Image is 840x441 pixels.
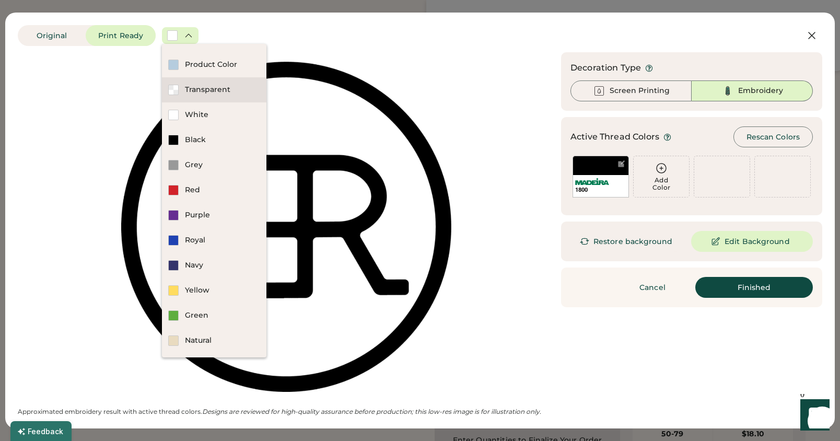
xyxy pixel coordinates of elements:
[738,86,783,96] div: Embroidery
[593,85,605,97] img: Ink%20-%20Unselected.svg
[185,210,260,220] div: Purple
[575,186,626,194] div: 1800
[86,25,156,46] button: Print Ready
[185,60,260,70] div: Product Color
[634,177,689,191] div: Add Color
[695,277,813,298] button: Finished
[185,260,260,271] div: Navy
[185,160,260,170] div: Grey
[790,394,835,439] iframe: Front Chat
[185,85,260,95] div: Transparent
[185,135,260,145] div: Black
[18,408,555,416] div: Approximated embroidery result with active thread colors.
[575,178,609,185] img: Madeira%20Logo.svg
[570,231,685,252] button: Restore background
[18,25,86,46] button: Original
[570,62,641,74] div: Decoration Type
[570,131,659,143] div: Active Thread Colors
[616,277,689,298] button: Cancel
[185,310,260,321] div: Green
[185,235,260,246] div: Royal
[721,85,734,97] img: Thread%20Selected.svg
[202,408,541,415] em: Designs are reviewed for high-quality assurance before production; this low-res image is for illu...
[733,126,813,147] button: Rescan Colors
[185,110,260,120] div: White
[185,285,260,296] div: Yellow
[185,335,260,346] div: Natural
[185,185,260,195] div: Red
[610,86,670,96] div: Screen Printing
[691,231,813,252] button: Edit Background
